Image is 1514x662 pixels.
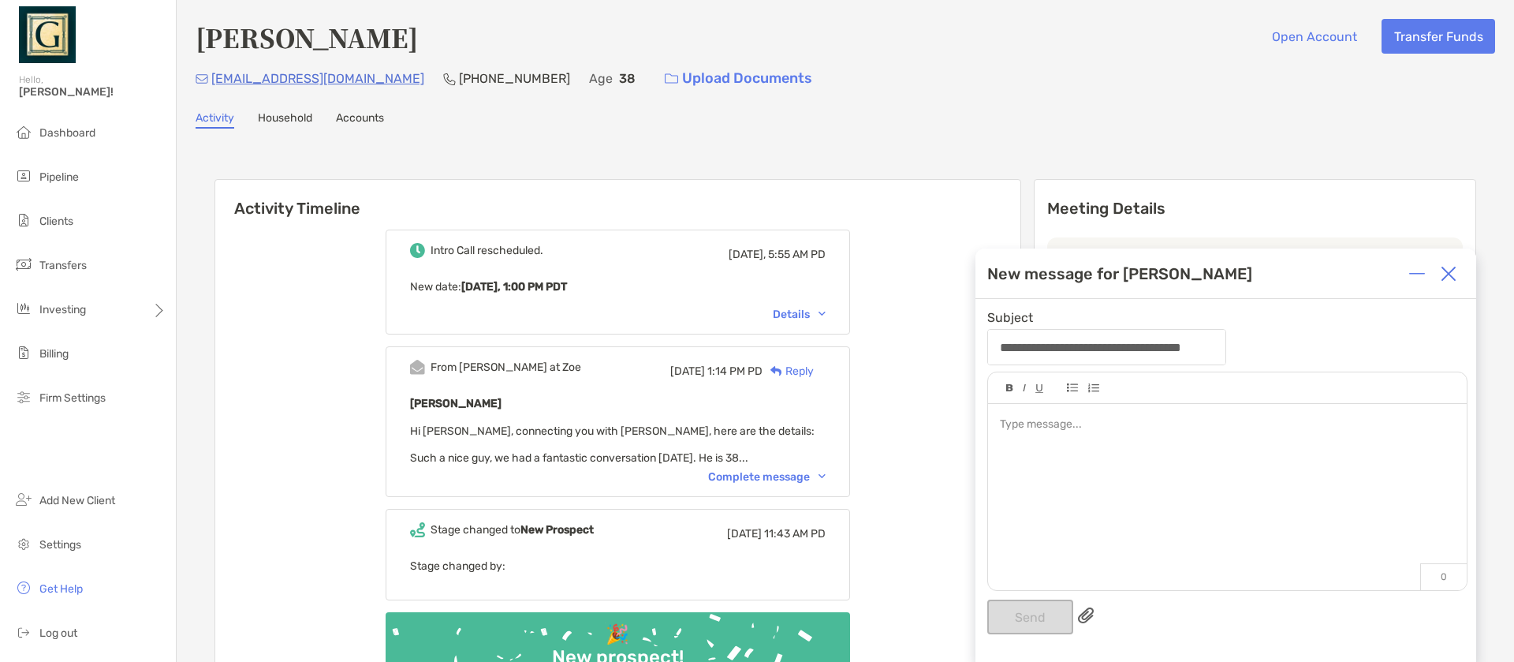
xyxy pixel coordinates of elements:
button: Transfer Funds [1382,19,1495,54]
img: Chevron icon [819,312,826,316]
img: investing icon [14,299,33,318]
span: Investing [39,303,86,316]
span: Settings [39,538,81,552]
span: Add New Client [39,494,115,507]
label: Subject [987,311,1033,324]
img: Event icon [410,243,425,258]
span: Log out [39,626,77,640]
p: 0 [1420,563,1467,590]
img: Expand or collapse [1409,266,1425,282]
img: add_new_client icon [14,490,33,509]
span: Dashboard [39,126,95,140]
img: firm-settings icon [14,387,33,406]
img: Event icon [410,522,425,537]
span: Pipeline [39,170,79,184]
h4: [PERSON_NAME] [196,19,418,55]
p: 38 [619,69,636,88]
span: Clients [39,215,73,228]
a: Household [258,111,312,129]
span: Get Help [39,582,83,596]
b: [PERSON_NAME] [410,397,502,410]
div: 🎉 [599,623,636,646]
img: billing icon [14,343,33,362]
button: Open Account [1259,19,1369,54]
img: Event icon [410,360,425,375]
img: logout icon [14,623,33,641]
img: paperclip attachments [1078,608,1094,623]
span: Firm Settings [39,391,106,405]
span: Hi [PERSON_NAME], connecting you with [PERSON_NAME], here are the details: Such a nice guy, we ha... [410,425,815,465]
div: Details [773,308,826,321]
span: 5:55 AM PD [768,248,826,261]
img: Editor control icon [1087,383,1099,393]
a: Upload Documents [654,62,822,95]
img: Chevron icon [819,474,826,479]
h6: Activity Timeline [215,180,1020,218]
img: Editor control icon [1067,383,1078,392]
div: Intro Call rescheduled. [431,244,543,257]
span: 1:14 PM PD [707,365,763,378]
p: Meeting Details [1047,199,1464,219]
p: Age [589,69,613,88]
p: New date : [410,277,826,297]
span: [DATE] [670,365,705,378]
img: Editor control icon [1035,384,1043,393]
img: dashboard icon [14,122,33,141]
img: Zoe Logo [19,6,76,63]
img: Email Icon [196,74,208,84]
p: [EMAIL_ADDRESS][DOMAIN_NAME] [211,69,424,88]
b: [DATE], 1:00 PM PDT [461,280,567,294]
p: [PHONE_NUMBER] [459,69,570,88]
img: Phone Icon [443,73,456,85]
img: pipeline icon [14,166,33,185]
img: Editor control icon [1006,384,1013,392]
div: Stage changed to [431,523,594,537]
a: Activity [196,111,234,129]
span: Transfers [39,259,87,272]
span: 11:43 AM PD [764,527,826,540]
img: get-help icon [14,578,33,597]
span: Billing [39,347,69,361]
img: clients icon [14,211,33,230]
img: settings icon [14,534,33,553]
span: [DATE], [729,248,766,261]
span: [PERSON_NAME]! [19,85,166,99]
div: New message for [PERSON_NAME] [987,264,1252,283]
b: New Prospect [520,523,594,537]
a: Accounts [336,111,384,129]
img: transfers icon [14,255,33,274]
img: Editor control icon [1023,384,1026,392]
img: button icon [665,73,678,84]
span: [DATE] [727,527,762,540]
img: Reply icon [770,366,782,376]
p: Stage changed by: [410,556,826,576]
div: Complete message [708,470,826,484]
img: Close [1441,266,1456,282]
div: From [PERSON_NAME] at Zoe [431,361,581,374]
div: Reply [763,363,814,380]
